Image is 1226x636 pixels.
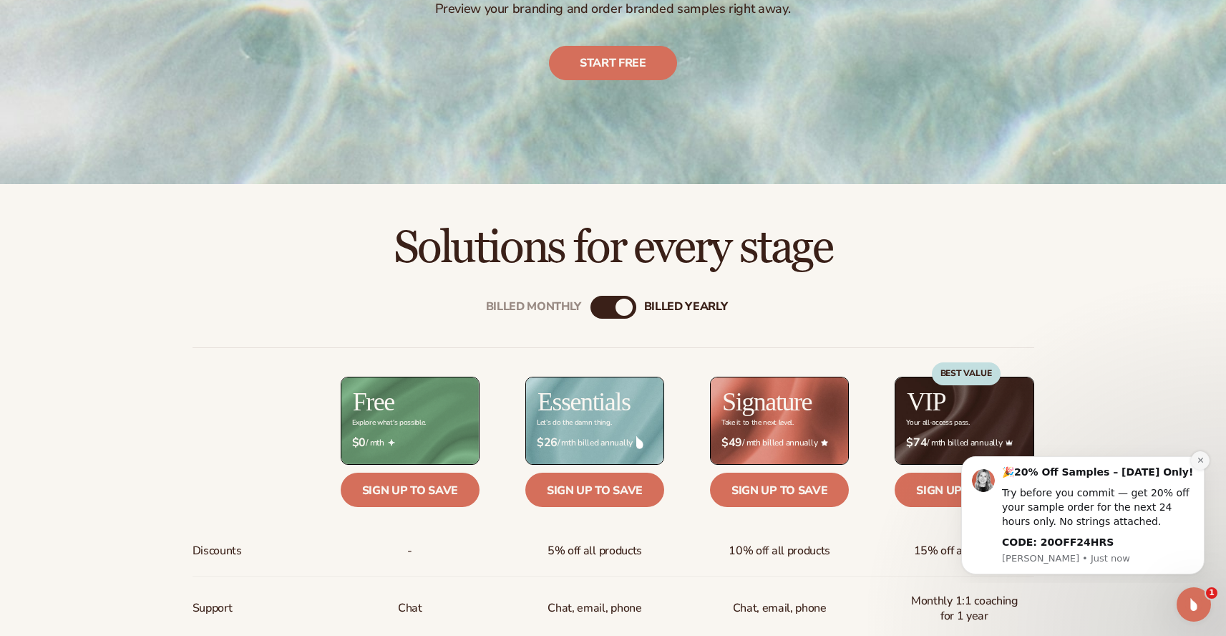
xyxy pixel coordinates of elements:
span: 10% off all products [729,538,830,564]
img: Crown_2d87c031-1b5a-4345-8312-a4356ddcde98.png [1006,439,1013,446]
div: BEST VALUE [932,362,1001,385]
b: 20% Off Samples – [DATE] Only! [74,23,253,34]
h2: Free [353,389,394,415]
a: Sign up to save [341,473,480,507]
span: - [407,538,412,564]
p: Chat [398,595,422,622]
div: message notification from Lee, Just now. 🎉 20% Off Samples – Today Only! Try before you commit — ... [21,13,265,131]
div: Message content [62,22,254,107]
span: 15% off all products [914,538,1016,564]
div: Billed Monthly [486,300,582,314]
div: Try before you commit — get 20% off your sample order for the next 24 hours only. No strings atta... [62,43,254,85]
span: / mth billed annually [906,436,1022,450]
b: CODE: 20OFF24HRS [62,93,174,105]
span: / mth billed annually [537,436,653,450]
strong: $0 [352,436,366,450]
a: Sign up to save [895,473,1033,507]
span: Monthly 1:1 coaching for 1 year [906,588,1022,630]
div: 🎉 [62,22,254,37]
img: VIP_BG_199964bd-3653-43bc-8a67-789d2d7717b9.jpg [895,377,1033,464]
span: Chat, email, phone [733,595,827,622]
strong: $74 [906,436,927,450]
div: billed Yearly [644,300,728,314]
iframe: Intercom live chat [1177,587,1211,622]
div: Take it to the next level. [721,419,794,427]
img: Free_Icon_bb6e7c7e-73f8-44bd-8ed0-223ea0fc522e.png [388,439,395,446]
div: Your all-access pass. [906,419,969,427]
p: Chat, email, phone [548,595,641,622]
strong: $26 [537,436,558,450]
div: Explore what's possible. [352,419,426,427]
h2: Solutions for every stage [40,224,1186,272]
span: Support [193,595,233,622]
strong: $49 [721,436,742,450]
span: Discounts [193,538,242,564]
img: free_bg.png [341,377,479,464]
a: Sign up to save [525,473,664,507]
button: Dismiss notification [251,8,270,26]
img: Essentials_BG_9050f826-5aa9-47d9-a362-757b82c62641.jpg [526,377,663,464]
span: / mth billed annually [721,436,837,450]
img: Signature_BG_eeb718c8-65ac-49e3-a4e5-327c6aa73146.jpg [711,377,848,464]
h2: VIP [907,389,945,415]
p: Preview your branding and order branded samples right away. [278,1,948,17]
div: Let’s do the damn thing. [537,419,611,427]
img: Profile image for Lee [32,26,55,49]
h2: Essentials [537,389,631,415]
span: 5% off all products [548,538,642,564]
h2: Signature [722,389,812,415]
iframe: Intercom notifications message [940,443,1226,583]
a: Sign up to save [710,473,849,507]
span: 1 [1206,587,1217,599]
p: Message from Lee, sent Just now [62,109,254,122]
img: Star_6.png [821,439,828,445]
img: drop.png [636,436,643,449]
a: Start free [549,46,677,80]
span: / mth [352,436,468,450]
